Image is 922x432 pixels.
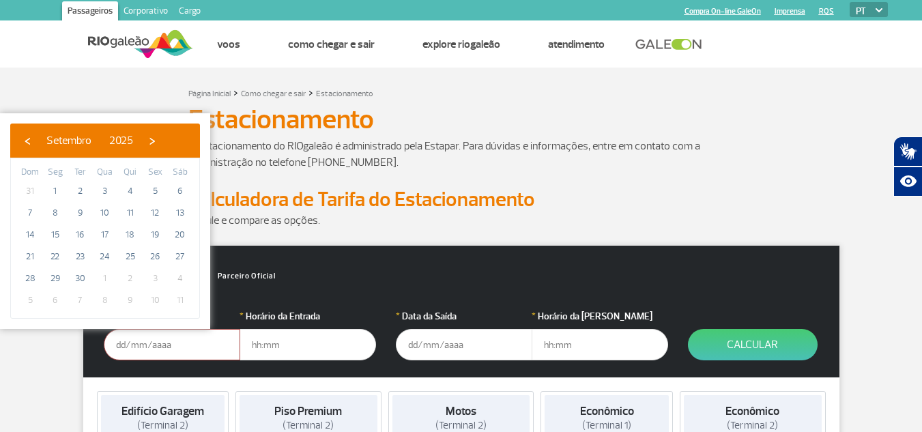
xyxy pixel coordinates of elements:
div: Plugin de acessibilidade da Hand Talk. [893,136,922,197]
th: weekday [117,165,143,180]
strong: Motos [446,404,476,418]
a: Compra On-line GaleOn [685,7,761,16]
a: Como chegar e sair [241,89,306,99]
span: Setembro [46,134,91,147]
strong: Econômico [580,404,634,418]
a: Página Inicial [188,89,231,99]
span: 10 [94,202,116,224]
span: 7 [19,202,41,224]
a: Voos [217,38,240,51]
label: Horário da [PERSON_NAME] [532,309,668,323]
input: dd/mm/aaaa [104,329,240,360]
input: hh:mm [532,329,668,360]
p: Simule e compare as opções. [188,212,734,229]
span: 25 [119,246,141,268]
bs-datepicker-navigation-view: ​ ​ ​ [17,132,162,145]
span: 17 [94,224,116,246]
span: 5 [19,289,41,311]
span: 2 [69,180,91,202]
span: 6 [169,180,191,202]
label: Horário da Entrada [240,309,376,323]
button: › [142,130,162,151]
th: weekday [167,165,192,180]
span: 11 [119,202,141,224]
span: 1 [94,268,116,289]
span: (Terminal 1) [582,419,631,432]
p: O estacionamento do RIOgaleão é administrado pela Estapar. Para dúvidas e informações, entre em c... [188,138,734,171]
span: 31 [19,180,41,202]
span: 26 [144,246,166,268]
span: 27 [169,246,191,268]
span: 29 [44,268,66,289]
span: 12 [144,202,166,224]
button: Abrir recursos assistivos. [893,167,922,197]
span: 5 [144,180,166,202]
span: (Terminal 2) [727,419,778,432]
span: 4 [119,180,141,202]
strong: Edifício Garagem [121,404,204,418]
span: 16 [69,224,91,246]
button: ‹ [17,130,38,151]
strong: Piso Premium [274,404,342,418]
button: 2025 [100,130,142,151]
a: > [308,85,313,100]
span: 10 [144,289,166,311]
button: Setembro [38,130,100,151]
a: Cargo [173,1,206,23]
button: Abrir tradutor de língua de sinais. [893,136,922,167]
a: > [233,85,238,100]
span: 9 [119,289,141,311]
span: 2025 [109,134,133,147]
span: 22 [44,246,66,268]
span: 3 [144,268,166,289]
h2: Calculadora de Tarifa do Estacionamento [188,187,734,212]
span: 20 [169,224,191,246]
span: 19 [144,224,166,246]
span: 3 [94,180,116,202]
th: weekday [93,165,118,180]
th: weekday [43,165,68,180]
span: 9 [69,202,91,224]
span: 18 [119,224,141,246]
span: 8 [94,289,116,311]
input: dd/mm/aaaa [396,329,532,360]
span: 8 [44,202,66,224]
span: (Terminal 2) [435,419,487,432]
span: 15 [44,224,66,246]
span: 6 [44,289,66,311]
span: 23 [69,246,91,268]
span: 28 [19,268,41,289]
strong: Econômico [725,404,779,418]
a: Corporativo [118,1,173,23]
a: RQS [819,7,834,16]
th: weekday [68,165,93,180]
a: Atendimento [548,38,605,51]
input: hh:mm [240,329,376,360]
span: 13 [169,202,191,224]
span: 30 [69,268,91,289]
span: (Terminal 2) [137,419,188,432]
a: Como chegar e sair [288,38,375,51]
button: Calcular [688,329,818,360]
span: 2 [119,268,141,289]
a: Imprensa [775,7,805,16]
label: Data da Saída [396,309,532,323]
span: 1 [44,180,66,202]
span: 14 [19,224,41,246]
a: Passageiros [62,1,118,23]
span: Parceiro Oficial [205,272,276,280]
th: weekday [143,165,168,180]
span: (Terminal 2) [283,419,334,432]
span: 7 [69,289,91,311]
h1: Estacionamento [188,108,734,131]
th: weekday [18,165,43,180]
span: 11 [169,289,191,311]
span: 24 [94,246,116,268]
span: 21 [19,246,41,268]
a: Explore RIOgaleão [422,38,500,51]
a: Estacionamento [316,89,373,99]
span: 4 [169,268,191,289]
